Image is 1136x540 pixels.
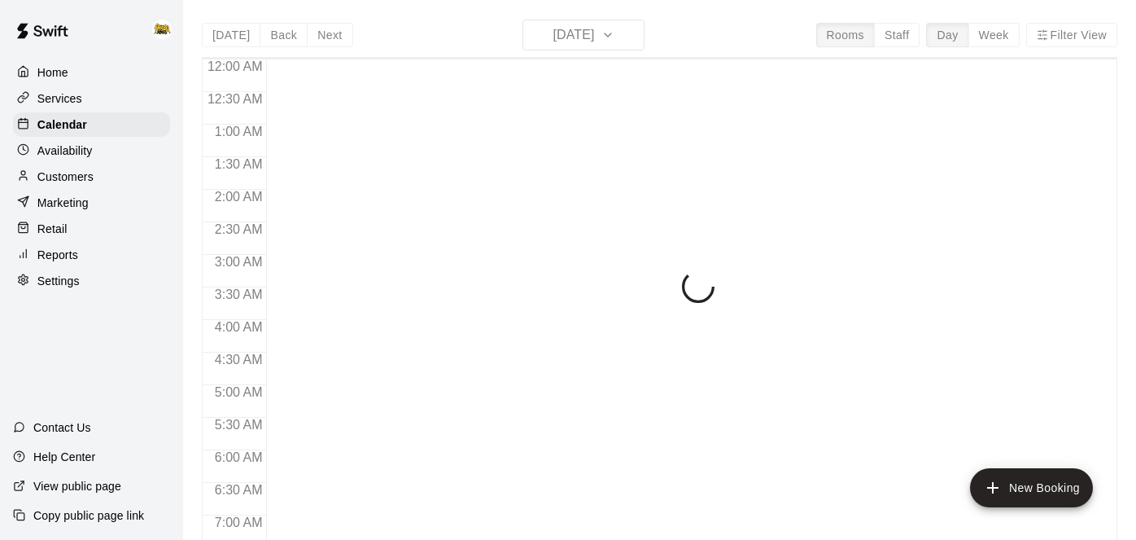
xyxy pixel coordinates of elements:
[13,269,170,293] a: Settings
[13,165,170,189] a: Customers
[33,507,144,524] p: Copy public page link
[37,64,68,81] p: Home
[13,191,170,215] a: Marketing
[13,112,170,137] a: Calendar
[211,385,267,399] span: 5:00 AM
[33,478,121,494] p: View public page
[211,157,267,171] span: 1:30 AM
[37,221,68,237] p: Retail
[211,288,267,301] span: 3:30 AM
[13,217,170,241] a: Retail
[152,20,172,39] img: HITHOUSE ABBY
[37,116,87,133] p: Calendar
[211,125,267,138] span: 1:00 AM
[970,468,1093,507] button: add
[33,419,91,436] p: Contact Us
[33,449,95,465] p: Help Center
[211,483,267,497] span: 6:30 AM
[37,247,78,263] p: Reports
[211,222,267,236] span: 2:30 AM
[211,255,267,269] span: 3:00 AM
[149,13,183,46] div: HITHOUSE ABBY
[13,60,170,85] a: Home
[211,320,267,334] span: 4:00 AM
[37,143,93,159] p: Availability
[211,516,267,529] span: 7:00 AM
[37,90,82,107] p: Services
[203,59,267,73] span: 12:00 AM
[211,418,267,432] span: 5:30 AM
[13,138,170,163] a: Availability
[13,86,170,111] a: Services
[37,273,80,289] p: Settings
[211,353,267,367] span: 4:30 AM
[37,169,94,185] p: Customers
[211,190,267,204] span: 2:00 AM
[13,243,170,267] a: Reports
[211,450,267,464] span: 6:00 AM
[203,92,267,106] span: 12:30 AM
[37,195,89,211] p: Marketing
